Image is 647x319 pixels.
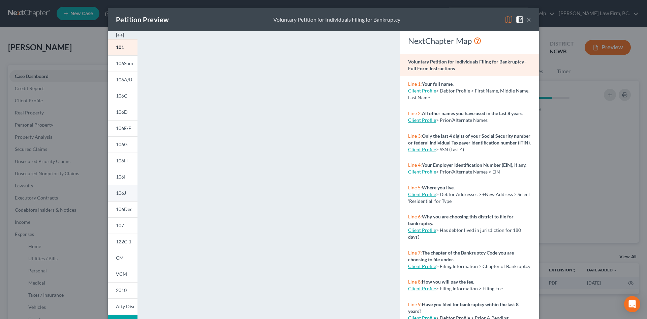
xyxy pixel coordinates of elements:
a: 106D [108,104,137,120]
a: 101 [108,39,137,55]
span: Line 5: [408,185,422,190]
a: Client Profile [408,191,436,197]
span: 106Sum [116,60,133,66]
a: Client Profile [408,263,436,269]
button: × [526,16,531,24]
a: Client Profile [408,117,436,123]
span: 2010 [116,287,127,293]
img: expand-e0f6d898513216a626fdd78e52531dac95497ffd26381d4c15ee2fc46db09dca.svg [116,31,124,39]
strong: The chapter of the Bankruptcy Code you are choosing to file under. [408,250,514,262]
a: 106I [108,169,137,185]
span: > Debtor Profile > First Name, Middle Name, Last Name [408,88,529,100]
div: NextChapter Map [408,35,531,46]
a: Client Profile [408,169,436,175]
a: 106Sum [108,55,137,72]
div: Petition Preview [116,15,169,24]
strong: Where you live. [422,185,455,190]
span: Line 1: [408,81,422,87]
span: > Filing Information > Chapter of Bankruptcy [436,263,530,269]
span: > Prior/Alternate Names > EIN [436,169,500,175]
a: 106G [108,136,137,153]
span: 106J [116,190,126,196]
a: 122C-1 [108,234,137,250]
a: CM [108,250,137,266]
span: Line 3: [408,133,422,139]
span: 106D [116,109,128,115]
span: 106H [116,158,128,163]
strong: Why you are choosing this district to file for bankruptcy. [408,214,514,226]
span: > Prior/Alternate Names [436,117,488,123]
span: > Debtor Addresses > +New Address > Select 'Residential' for Type [408,191,530,204]
span: 122C-1 [116,239,131,244]
span: VCM [116,271,127,277]
span: CM [116,255,124,261]
span: 106I [116,174,125,180]
a: Atty Disc [108,298,137,315]
span: Line 4: [408,162,422,168]
a: 2010 [108,282,137,298]
span: Atty Disc [116,303,135,309]
a: 106J [108,185,137,201]
span: > Filing Information > Filing Fee [436,286,503,291]
span: 106Dec [116,206,132,212]
a: Client Profile [408,286,436,291]
span: Line 6: [408,214,422,219]
img: map-eea8200ae884c6f1103ae1953ef3d486a96c86aabb227e865a55264e3737af1f.svg [505,16,513,24]
strong: Only the last 4 digits of your Social Security number or federal Individual Taxpayer Identificati... [408,133,531,145]
span: 106A/B [116,77,132,82]
span: 107 [116,222,124,228]
a: 106C [108,88,137,104]
a: Client Profile [408,147,436,152]
strong: How you will pay the fee. [422,279,474,285]
span: Line 2: [408,110,422,116]
span: 106G [116,141,127,147]
span: 101 [116,44,124,50]
a: 106Dec [108,201,137,217]
a: 106A/B [108,72,137,88]
strong: Your full name. [422,81,454,87]
strong: Your Employer Identification Number (EIN), if any. [422,162,526,168]
span: Line 7: [408,250,422,256]
a: Client Profile [408,227,436,233]
div: Open Intercom Messenger [624,296,640,312]
strong: Have you filed for bankruptcy within the last 8 years? [408,301,519,314]
span: > SSN (Last 4) [436,147,464,152]
span: 106E/F [116,125,131,131]
div: Voluntary Petition for Individuals Filing for Bankruptcy [273,16,400,24]
span: Line 9: [408,301,422,307]
a: 106H [108,153,137,169]
a: 107 [108,217,137,234]
span: > Has debtor lived in jurisdiction for 180 days? [408,227,521,240]
span: 106C [116,93,127,99]
strong: All other names you have used in the last 8 years. [422,110,523,116]
img: help-close-5ba153eb36485ed6c1ea00a893f15db1cb9b99d6cae46e1a8edb6c62d00a1a76.svg [516,16,524,24]
a: Client Profile [408,88,436,94]
strong: Voluntary Petition for Individuals Filing for Bankruptcy - Full Form Instructions [408,59,527,71]
span: Line 8: [408,279,422,285]
a: VCM [108,266,137,282]
a: 106E/F [108,120,137,136]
